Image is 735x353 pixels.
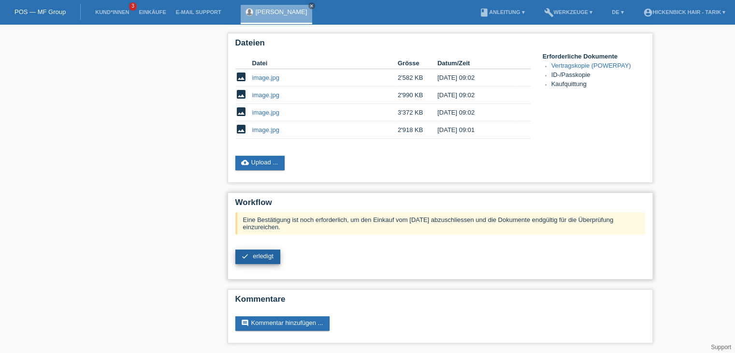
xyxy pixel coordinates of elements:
th: Datum/Zeit [437,58,517,69]
a: check erledigt [235,250,280,264]
a: account_circleHickenbick Hair - Tarik ▾ [638,9,730,15]
td: 2'990 KB [398,87,437,104]
h4: Erforderliche Dokumente [543,53,645,60]
i: account_circle [643,8,652,17]
a: buildWerkzeuge ▾ [539,9,597,15]
i: image [235,123,247,135]
td: [DATE] 09:02 [437,69,517,87]
a: Vertragskopie (POWERPAY) [551,62,631,69]
td: [DATE] 09:01 [437,121,517,139]
i: comment [241,319,249,327]
a: image.jpg [252,126,279,133]
div: Eine Bestätigung ist noch erforderlich, um den Einkauf vom [DATE] abzuschliessen und die Dokument... [235,212,645,235]
li: ID-/Passkopie [551,71,645,80]
i: image [235,106,247,118]
a: POS — MF Group [14,8,66,15]
i: book [479,8,489,17]
th: Grösse [398,58,437,69]
a: DE ▾ [607,9,628,15]
i: image [235,71,247,83]
h2: Workflow [235,198,645,212]
h2: Dateien [235,38,645,53]
i: close [309,3,314,8]
a: image.jpg [252,109,279,116]
a: Einkäufe [134,9,171,15]
a: close [308,2,315,9]
td: [DATE] 09:02 [437,104,517,121]
a: [PERSON_NAME] [256,8,307,15]
h2: Kommentare [235,294,645,309]
i: check [241,252,249,260]
a: cloud_uploadUpload ... [235,156,285,170]
a: commentKommentar hinzufügen ... [235,316,330,331]
a: E-Mail Support [171,9,226,15]
td: 2'918 KB [398,121,437,139]
i: cloud_upload [241,159,249,166]
span: 3 [129,2,137,11]
td: 3'372 KB [398,104,437,121]
a: Support [711,344,731,351]
i: image [235,88,247,100]
td: 2'582 KB [398,69,437,87]
i: build [544,8,553,17]
a: image.jpg [252,91,279,99]
a: Kund*innen [90,9,134,15]
a: bookAnleitung ▾ [475,9,529,15]
td: [DATE] 09:02 [437,87,517,104]
span: erledigt [253,252,274,260]
a: image.jpg [252,74,279,81]
li: Kaufquittung [551,80,645,89]
th: Datei [252,58,398,69]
